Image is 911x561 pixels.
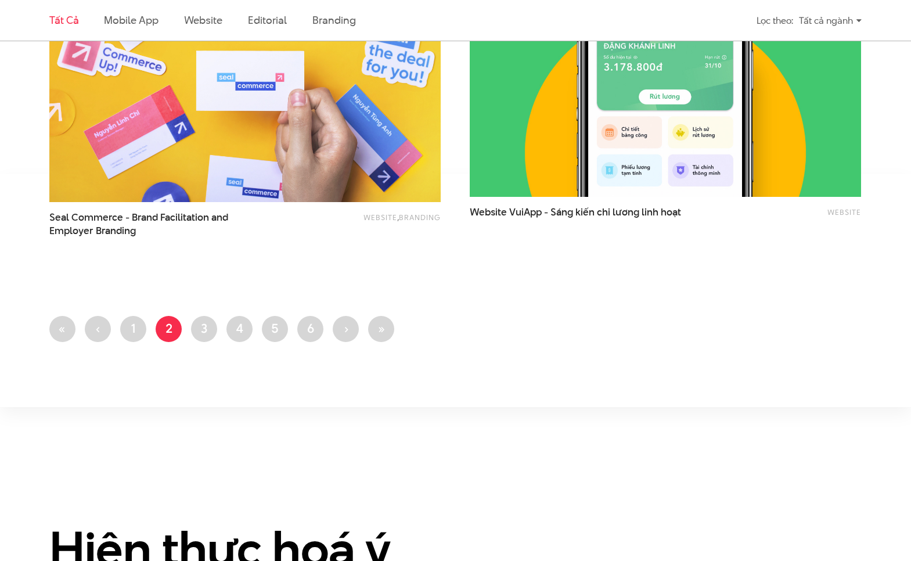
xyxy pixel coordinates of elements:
div: Tất cả ngành [799,10,862,31]
span: » [377,319,385,337]
span: Employer Branding [49,224,136,238]
span: - [544,205,548,219]
a: Website [184,13,222,27]
a: 5 [262,316,288,342]
span: hoạt [661,205,681,219]
a: Mobile app [104,13,158,27]
span: Website [470,205,507,219]
span: chi [597,205,610,219]
span: ‹ [96,319,100,337]
a: 1 [120,316,146,342]
span: linh [642,205,658,219]
span: › [344,319,348,337]
a: 3 [191,316,217,342]
a: Editorial [248,13,287,27]
a: Tất cả [49,13,78,27]
div: , [284,211,441,232]
a: 6 [297,316,323,342]
span: lương [613,205,639,219]
a: Branding [399,212,441,222]
a: 4 [226,316,253,342]
a: Seal Commerce - Brand Facilitation andEmployer Branding [49,211,265,238]
a: Branding [312,13,355,27]
div: Lọc theo: [757,10,793,31]
a: Website VuiApp - Sáng kiến chi lương linh hoạt [470,206,685,232]
a: Website [363,212,397,222]
span: VuiApp [509,205,542,219]
span: kiến [575,205,595,219]
a: Website [827,207,861,217]
span: « [59,319,66,337]
span: Sáng [550,205,573,219]
span: Seal Commerce - Brand Facilitation and [49,211,265,238]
